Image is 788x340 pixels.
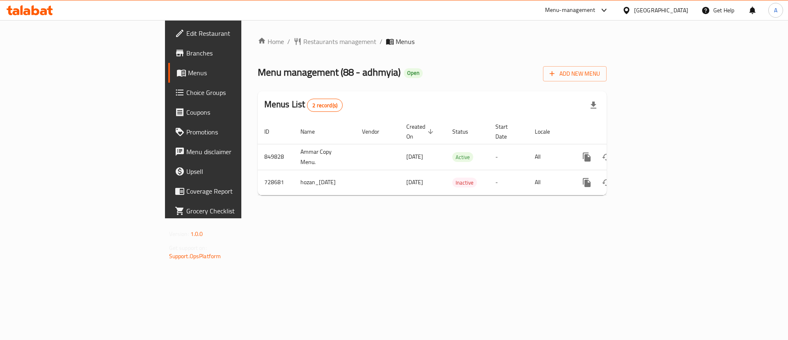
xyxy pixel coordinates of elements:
[169,251,221,261] a: Support.OpsPlatform
[303,37,376,46] span: Restaurants management
[168,83,297,102] a: Choice Groups
[294,144,355,170] td: Ammar Copy Menu.
[543,66,607,81] button: Add New Menu
[495,122,518,141] span: Start Date
[535,127,561,136] span: Locale
[169,229,189,239] span: Version:
[186,28,290,38] span: Edit Restaurant
[186,206,290,216] span: Grocery Checklist
[362,127,390,136] span: Vendor
[396,37,415,46] span: Menus
[188,68,290,78] span: Menus
[406,122,436,141] span: Created On
[168,162,297,181] a: Upsell
[545,5,596,15] div: Menu-management
[380,37,383,46] li: /
[452,178,477,187] div: Inactive
[169,243,207,253] span: Get support on:
[168,23,297,43] a: Edit Restaurant
[307,102,342,109] span: 2 record(s)
[186,186,290,196] span: Coverage Report
[577,147,597,167] button: more
[168,181,297,201] a: Coverage Report
[168,102,297,122] a: Coupons
[452,178,477,187] span: Inactive
[186,88,290,97] span: Choice Groups
[168,122,297,142] a: Promotions
[570,119,662,144] th: Actions
[528,170,570,195] td: All
[186,147,290,157] span: Menu disclaimer
[774,6,777,15] span: A
[300,127,325,136] span: Name
[406,151,423,162] span: [DATE]
[404,68,423,78] div: Open
[452,153,473,162] span: Active
[186,127,290,137] span: Promotions
[190,229,203,239] span: 1.0.0
[264,127,280,136] span: ID
[258,119,662,195] table: enhanced table
[597,147,616,167] button: Change Status
[168,142,297,162] a: Menu disclaimer
[452,127,479,136] span: Status
[168,201,297,221] a: Grocery Checklist
[168,43,297,63] a: Branches
[406,177,423,187] span: [DATE]
[264,98,343,112] h2: Menus List
[258,63,401,81] span: Menu management ( 88 - adhmyia )
[528,144,570,170] td: All
[404,69,423,76] span: Open
[294,170,355,195] td: hozan_[DATE]
[489,170,528,195] td: -
[577,173,597,192] button: more
[186,48,290,58] span: Branches
[186,107,290,117] span: Coupons
[550,69,600,79] span: Add New Menu
[584,95,603,115] div: Export file
[634,6,688,15] div: [GEOGRAPHIC_DATA]
[168,63,297,83] a: Menus
[489,144,528,170] td: -
[258,37,607,46] nav: breadcrumb
[597,173,616,192] button: Change Status
[186,167,290,176] span: Upsell
[293,37,376,46] a: Restaurants management
[307,99,343,112] div: Total records count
